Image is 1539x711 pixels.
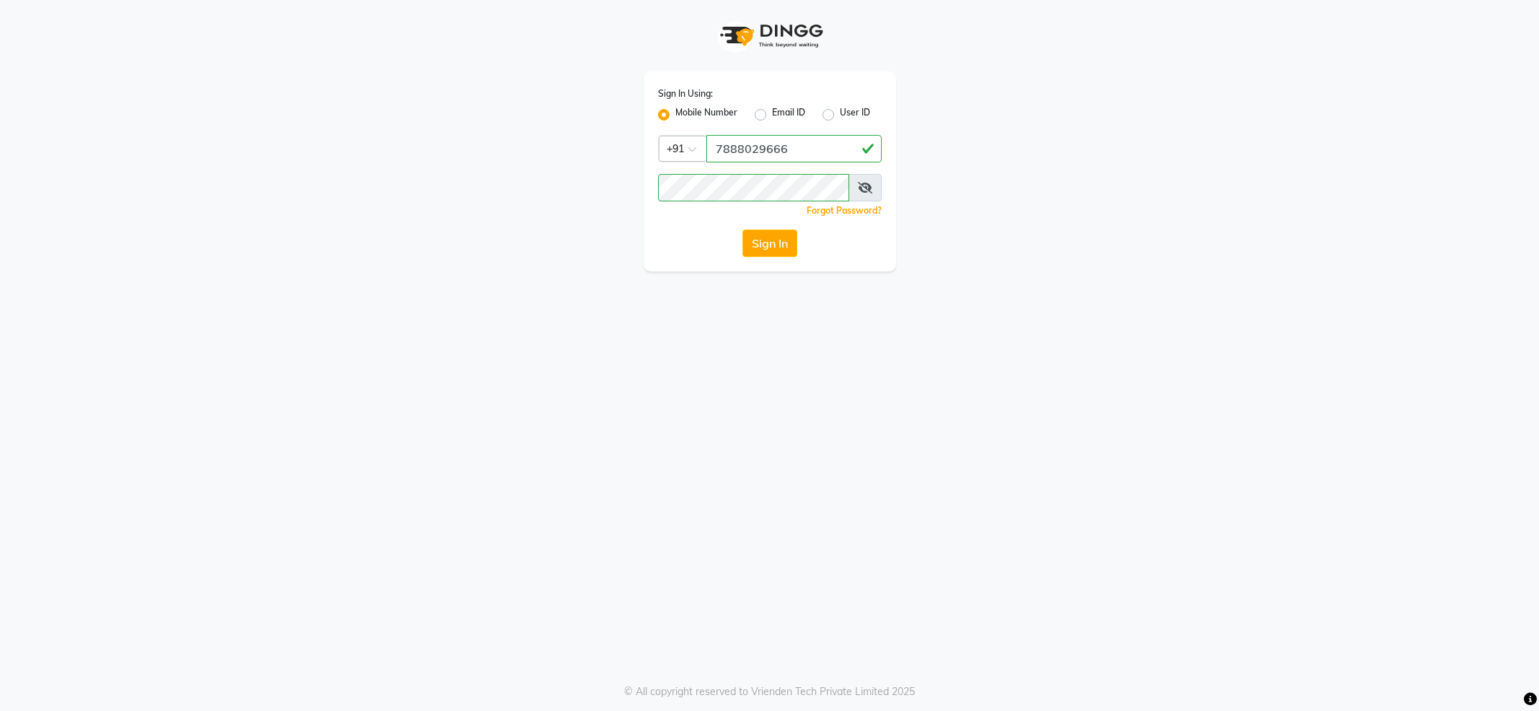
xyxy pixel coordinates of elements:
label: Mobile Number [675,106,737,123]
input: Username [658,174,849,201]
img: logo1.svg [712,14,828,57]
label: Sign In Using: [658,87,713,100]
label: User ID [840,106,870,123]
button: Sign In [742,230,797,257]
a: Forgot Password? [807,205,882,216]
input: Username [706,135,882,162]
label: Email ID [772,106,805,123]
